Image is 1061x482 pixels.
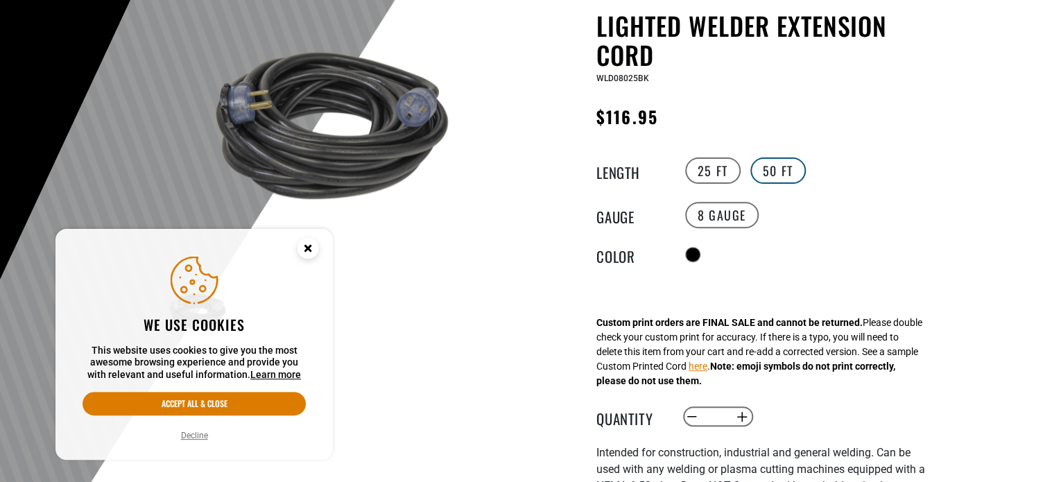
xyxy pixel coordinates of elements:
aside: Cookie Consent [55,229,333,461]
label: 50 FT [750,157,806,184]
strong: Note: emoji symbols do not print correctly, please do not use them. [596,361,895,386]
legend: Gauge [596,206,666,224]
span: WLD08025BK [596,74,649,83]
button: here [689,359,707,374]
div: Please double check your custom print for accuracy. If there is a typo, you will need to delete t... [596,316,922,388]
legend: Color [596,246,666,264]
label: 8 Gauge [685,202,759,228]
legend: Length [596,162,666,180]
h2: We use cookies [83,316,306,334]
a: Learn more [250,369,301,380]
label: 25 FT [685,157,741,184]
p: This website uses cookies to give you the most awesome browsing experience and provide you with r... [83,345,306,381]
button: Decline [177,429,212,442]
label: Quantity [596,408,666,426]
h1: Lighted Welder Extension Cord [596,11,936,69]
span: $116.95 [596,104,658,129]
img: black [155,14,490,236]
button: Accept all & close [83,392,306,415]
strong: Custom print orders are FINAL SALE and cannot be returned. [596,317,863,328]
